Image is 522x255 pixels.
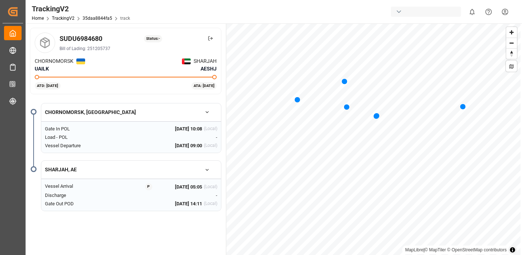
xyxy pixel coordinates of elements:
div: Map marker [294,96,300,103]
div: SUDU6984680 [60,34,102,43]
div: (Local) [204,183,217,191]
div: Map marker [460,103,466,110]
div: Gate Out POD [45,200,109,208]
div: Map marker [344,103,350,110]
div: Gate In POL [45,125,109,133]
button: Zoom out [506,38,517,48]
div: Vessel Arrival [45,183,109,190]
div: Map marker [373,112,379,119]
div: Map marker [374,112,380,119]
div: Discharge [45,192,109,199]
a: TrackingV2 [52,16,75,21]
button: Reset bearing to north [506,48,517,59]
img: Netherlands [76,58,85,64]
div: - [160,134,217,141]
span: [DATE] 05:05 [175,183,202,191]
div: Map marker [342,77,347,85]
div: - [160,192,217,199]
div: Vessel Departure [45,142,109,149]
span: AESHJ [201,65,217,73]
button: CHORNOMORSK, [GEOGRAPHIC_DATA] [41,106,221,119]
button: P [137,183,160,190]
a: Home [32,16,44,21]
a: MapLibre [405,247,423,252]
span: UAILK [35,66,49,72]
div: Status: - [144,35,163,42]
button: Zoom in [506,27,517,38]
a: © MapTiler [424,247,446,252]
div: Bill of Lading: 251205737 [60,45,217,52]
span: [DATE] 10:08 [175,125,202,133]
div: Load - POL [45,134,109,141]
summary: Toggle attribution [508,246,517,254]
div: ATA: [DATE] [191,82,217,90]
a: © OpenStreetMap contributors [447,247,507,252]
img: Netherlands [182,58,191,64]
span: SHARJAH [194,57,217,65]
div: (Local) [204,125,217,133]
button: show 0 new notifications [464,4,480,20]
div: ATD: [DATE] [35,82,61,90]
button: Help Center [480,4,497,20]
div: (Local) [204,142,217,149]
a: 35daa8844fa5 [83,16,112,21]
div: P [145,183,152,191]
span: CHORNOMORSK [35,57,73,65]
div: TrackingV2 [32,3,130,14]
span: [DATE] 14:11 [175,200,202,208]
span: [DATE] 09:00 [175,142,202,149]
div: (Local) [204,200,217,208]
button: SHARJAH, AE [41,163,221,176]
div: | [405,246,507,254]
